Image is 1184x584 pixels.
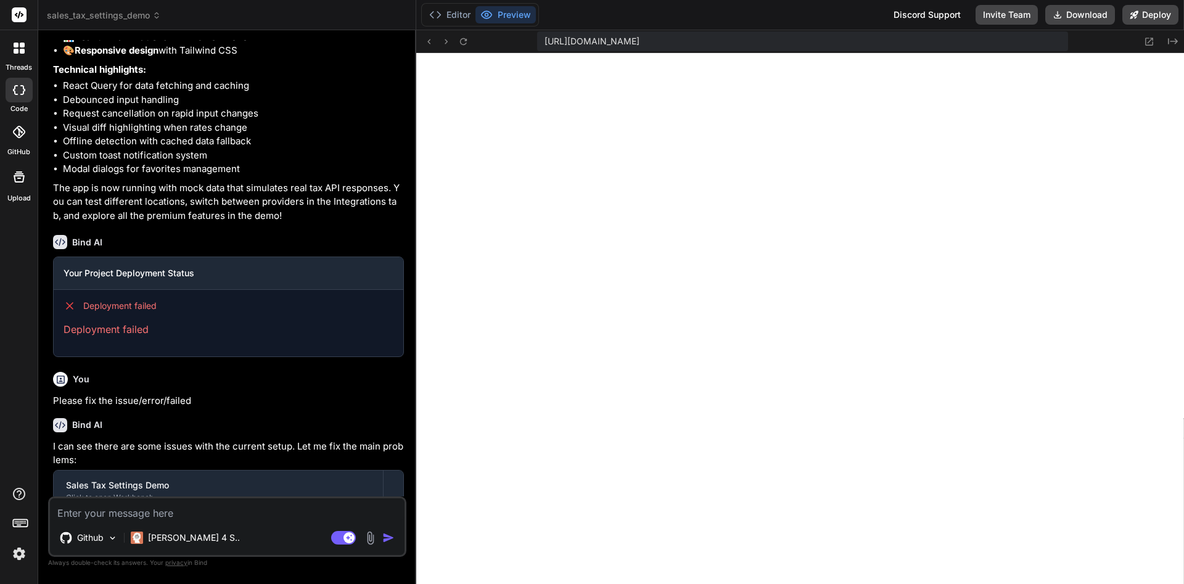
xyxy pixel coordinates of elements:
[63,162,404,176] li: Modal dialogs for favorites management
[64,267,393,279] h3: Your Project Deployment Status
[53,394,404,408] p: Please fix the issue/error/failed
[9,543,30,564] img: settings
[75,31,168,43] strong: Beautiful animations
[63,44,404,58] li: 🎨 with Tailwind CSS
[886,5,968,25] div: Discord Support
[475,6,536,23] button: Preview
[131,532,143,544] img: Claude 4 Sonnet
[165,559,187,566] span: privacy
[416,53,1184,584] iframe: Preview
[63,93,404,107] li: Debounced input handling
[63,121,404,135] li: Visual diff highlighting when rates change
[1045,5,1115,25] button: Download
[66,479,371,491] div: Sales Tax Settings Demo
[63,107,404,121] li: Request cancellation on rapid input changes
[64,322,393,337] p: Deployment failed
[148,532,240,544] p: [PERSON_NAME] 4 S..
[72,236,102,249] h6: Bind AI
[10,104,28,114] label: code
[47,9,161,22] span: sales_tax_settings_demo
[77,532,104,544] p: Github
[66,493,371,503] div: Click to open Workbench
[107,533,118,543] img: Pick Models
[63,134,404,149] li: Offline detection with cached data fallback
[63,79,404,93] li: React Query for data fetching and caching
[363,531,377,545] img: attachment
[7,147,30,157] label: GitHub
[424,6,475,23] button: Editor
[545,35,639,47] span: [URL][DOMAIN_NAME]
[6,62,32,73] label: threads
[382,532,395,544] img: icon
[83,300,157,312] span: Deployment failed
[75,44,158,56] strong: Responsive design
[73,373,89,385] h6: You
[53,181,404,223] p: The app is now running with mock data that simulates real tax API responses. You can test differe...
[976,5,1038,25] button: Invite Team
[7,193,31,204] label: Upload
[48,557,406,569] p: Always double-check its answers. Your in Bind
[53,64,146,75] strong: Technical highlights:
[1122,5,1178,25] button: Deploy
[63,149,404,163] li: Custom toast notification system
[53,440,404,467] p: I can see there are some issues with the current setup. Let me fix the main problems:
[72,419,102,431] h6: Bind AI
[54,471,383,511] button: Sales Tax Settings DemoClick to open Workbench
